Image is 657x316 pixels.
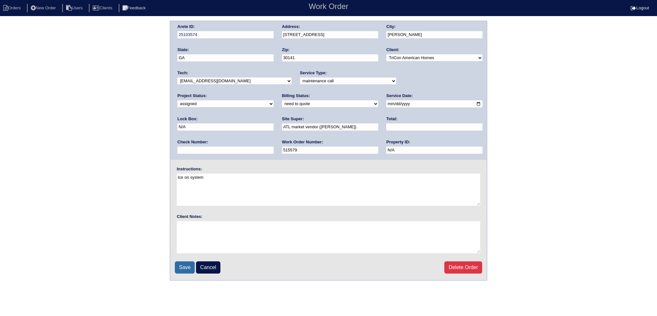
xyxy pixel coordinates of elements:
label: Service Date: [386,93,413,99]
label: Zip: [282,47,290,53]
label: Billing Status: [282,93,310,99]
label: Arete ID: [177,24,195,30]
label: Check Number: [177,139,208,145]
label: Lock Box: [177,116,198,122]
label: Client Notes: [177,214,202,220]
a: Cancel [196,261,220,274]
textarea: Ice on system [177,174,480,206]
label: Service Type: [300,70,327,76]
a: Delete Order [444,261,482,274]
input: Save [175,261,195,274]
label: Client: [386,47,399,53]
li: Users [62,4,88,13]
li: Feedback [119,4,151,13]
a: New Order [27,5,61,10]
label: Instructions: [177,166,202,172]
label: Address: [282,24,300,30]
label: Total: [386,116,397,122]
label: Property ID: [386,139,410,145]
input: Enter a location [282,31,378,39]
label: State: [177,47,189,53]
a: Logout [631,5,649,10]
label: Work Order Number: [282,139,323,145]
li: New Order [27,4,61,13]
a: Clients [89,5,117,10]
label: Project Status: [177,93,207,99]
label: Site Super: [282,116,304,122]
li: Clients [89,4,117,13]
label: Tech: [177,70,188,76]
a: Users [62,5,88,10]
label: City: [386,24,396,30]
